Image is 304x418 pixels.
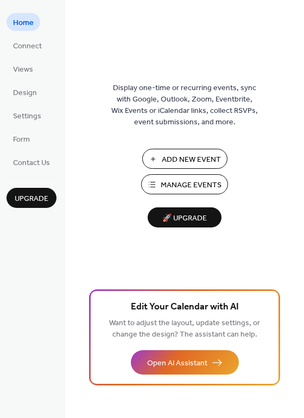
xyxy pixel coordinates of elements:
[15,193,48,205] span: Upgrade
[141,174,228,194] button: Manage Events
[109,316,260,342] span: Want to adjust the layout, update settings, or change the design? The assistant can help.
[13,17,34,29] span: Home
[13,41,42,52] span: Connect
[7,106,48,124] a: Settings
[7,153,56,171] a: Contact Us
[148,207,221,227] button: 🚀 Upgrade
[131,350,239,375] button: Open AI Assistant
[7,188,56,208] button: Upgrade
[7,36,48,54] a: Connect
[7,13,40,31] a: Home
[13,134,30,145] span: Form
[147,358,207,369] span: Open AI Assistant
[142,149,227,169] button: Add New Event
[111,83,258,128] span: Display one-time or recurring events, sync with Google, Outlook, Zoom, Eventbrite, Wix Events or ...
[7,83,43,101] a: Design
[154,211,215,226] span: 🚀 Upgrade
[13,64,33,75] span: Views
[162,154,221,166] span: Add New Event
[13,157,50,169] span: Contact Us
[7,60,40,78] a: Views
[13,87,37,99] span: Design
[131,300,239,315] span: Edit Your Calendar with AI
[13,111,41,122] span: Settings
[161,180,221,191] span: Manage Events
[7,130,36,148] a: Form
